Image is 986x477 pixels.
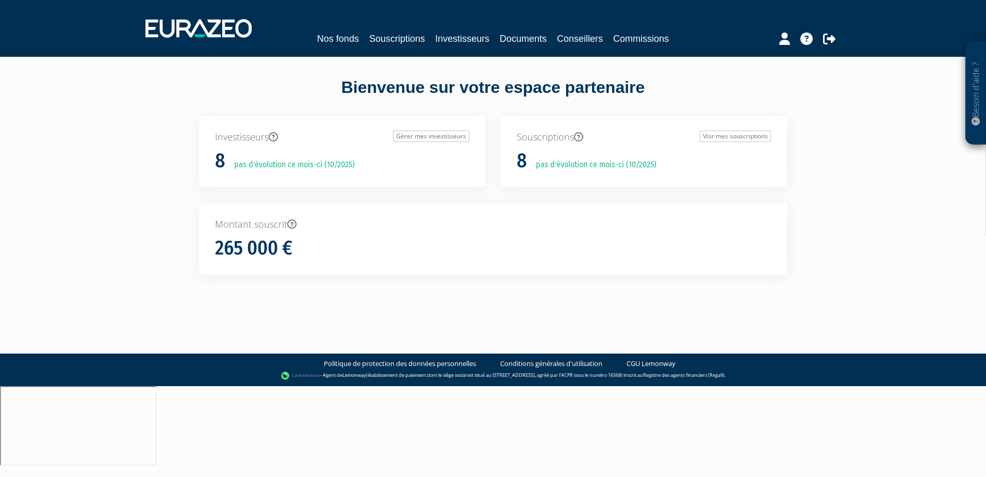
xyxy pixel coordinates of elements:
[215,131,469,144] p: Investisseurs
[215,150,225,172] h1: 8
[557,31,603,46] a: Conseillers
[342,372,366,378] a: Lemonway
[970,47,982,140] p: Besoin d'aide ?
[700,131,771,142] a: Voir mes souscriptions
[517,150,527,172] h1: 8
[613,31,669,46] a: Commissions
[529,159,656,171] p: pas d'évolution ce mois-ci (10/2025)
[627,359,676,369] a: CGU Lemonway
[215,218,771,231] p: Montant souscrit
[317,31,359,46] a: Nos fonds
[191,76,795,116] div: Bienvenue sur votre espace partenaire
[227,159,355,171] p: pas d'évolution ce mois-ci (10/2025)
[10,371,976,381] div: - Agent de (établissement de paiement dont le siège social est situé au [STREET_ADDRESS], agréé p...
[500,359,602,369] a: Conditions générales d'utilisation
[500,31,547,46] a: Documents
[369,31,425,46] a: Souscriptions
[281,371,321,381] img: logo-lemonway.png
[393,131,469,142] a: Gérer mes investisseurs
[643,372,725,378] a: Registre des agents financiers (Regafi)
[215,237,292,259] h1: 265 000 €
[517,131,771,144] p: Souscriptions
[435,31,489,46] a: Investisseurs
[145,19,252,38] img: 1732889491-logotype_eurazeo_blanc_rvb.png
[324,359,476,369] a: Politique de protection des données personnelles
